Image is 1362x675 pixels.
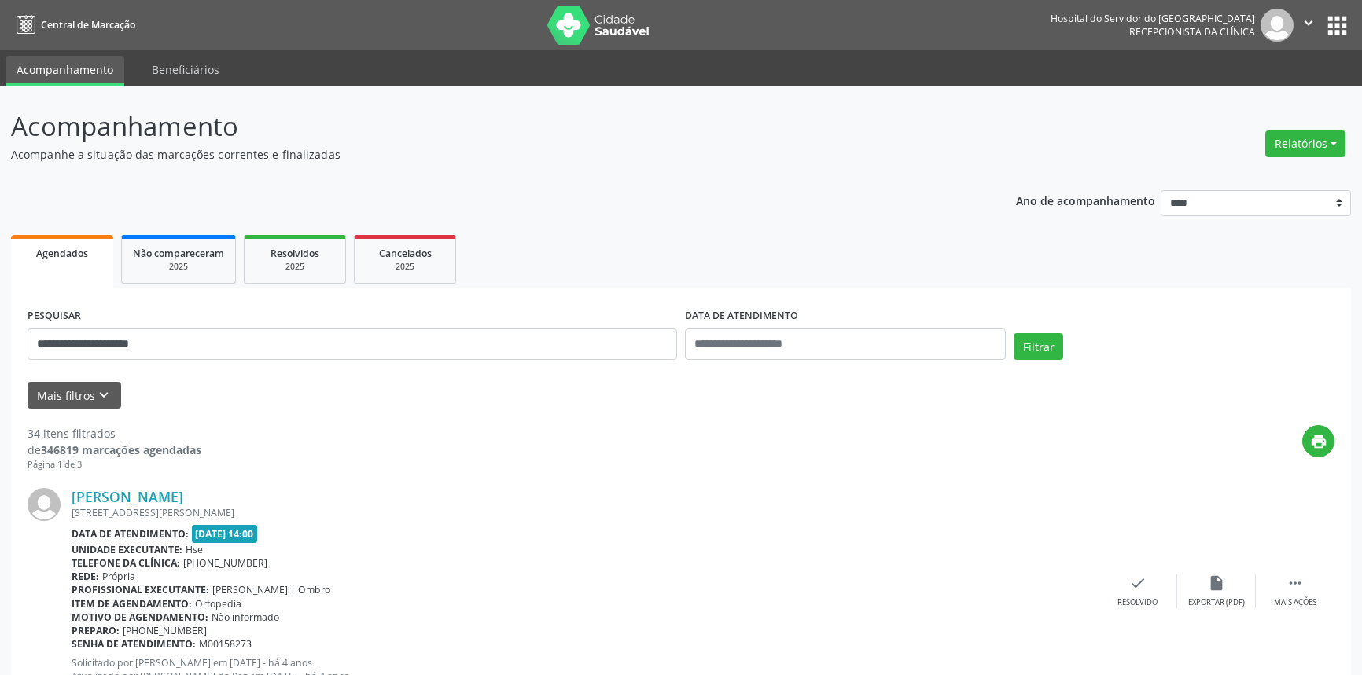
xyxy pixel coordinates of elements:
[72,506,1099,519] div: [STREET_ADDRESS][PERSON_NAME]
[1014,333,1063,360] button: Filtrar
[72,597,192,611] b: Item de agendamento:
[1016,190,1155,210] p: Ano de acompanhamento
[28,425,201,442] div: 34 itens filtrados
[28,442,201,458] div: de
[186,543,203,556] span: Hse
[212,611,279,624] span: Não informado
[36,247,88,260] span: Agendados
[72,624,120,637] b: Preparo:
[6,56,124,86] a: Acompanhamento
[192,525,258,543] span: [DATE] 14:00
[379,247,432,260] span: Cancelados
[1300,14,1317,31] i: 
[271,247,319,260] span: Resolvidos
[1274,597,1316,608] div: Mais ações
[1051,12,1255,25] div: Hospital do Servidor do [GEOGRAPHIC_DATA]
[72,488,183,505] a: [PERSON_NAME]
[28,382,121,409] button: Mais filtroskeyboard_arrow_down
[1129,574,1147,592] i: check
[199,637,252,651] span: M00158273
[1129,25,1255,39] span: Recepcionista da clínica
[72,543,182,556] b: Unidade executante:
[195,597,241,611] span: Ortopedia
[11,146,949,163] p: Acompanhe a situação das marcações correntes e finalizadas
[11,12,135,38] a: Central de Marcação
[1261,9,1294,42] img: img
[1302,425,1334,457] button: print
[123,624,207,637] span: [PHONE_NUMBER]
[72,570,99,583] b: Rede:
[1117,597,1158,608] div: Resolvido
[72,637,196,651] b: Senha de atendimento:
[72,556,180,570] b: Telefone da clínica:
[41,18,135,31] span: Central de Marcação
[72,583,209,596] b: Profissional executante:
[1310,433,1327,450] i: print
[141,56,230,83] a: Beneficiários
[95,387,112,404] i: keyboard_arrow_down
[102,570,135,583] span: Própria
[1188,597,1245,608] div: Exportar (PDF)
[28,458,201,471] div: Página 1 de 3
[1323,12,1351,39] button: apps
[11,107,949,146] p: Acompanhamento
[28,488,61,521] img: img
[256,261,334,273] div: 2025
[1265,130,1345,157] button: Relatórios
[1208,574,1225,592] i: insert_drive_file
[366,261,444,273] div: 2025
[72,527,189,541] b: Data de atendimento:
[133,261,224,273] div: 2025
[183,556,267,570] span: [PHONE_NUMBER]
[1294,9,1323,42] button: 
[41,442,201,457] strong: 346819 marcações agendadas
[212,583,330,596] span: [PERSON_NAME] | Ombro
[685,304,798,328] label: DATA DE ATENDIMENTO
[28,304,81,328] label: PESQUISAR
[133,247,224,260] span: Não compareceram
[72,611,208,624] b: Motivo de agendamento:
[1287,574,1304,592] i: 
